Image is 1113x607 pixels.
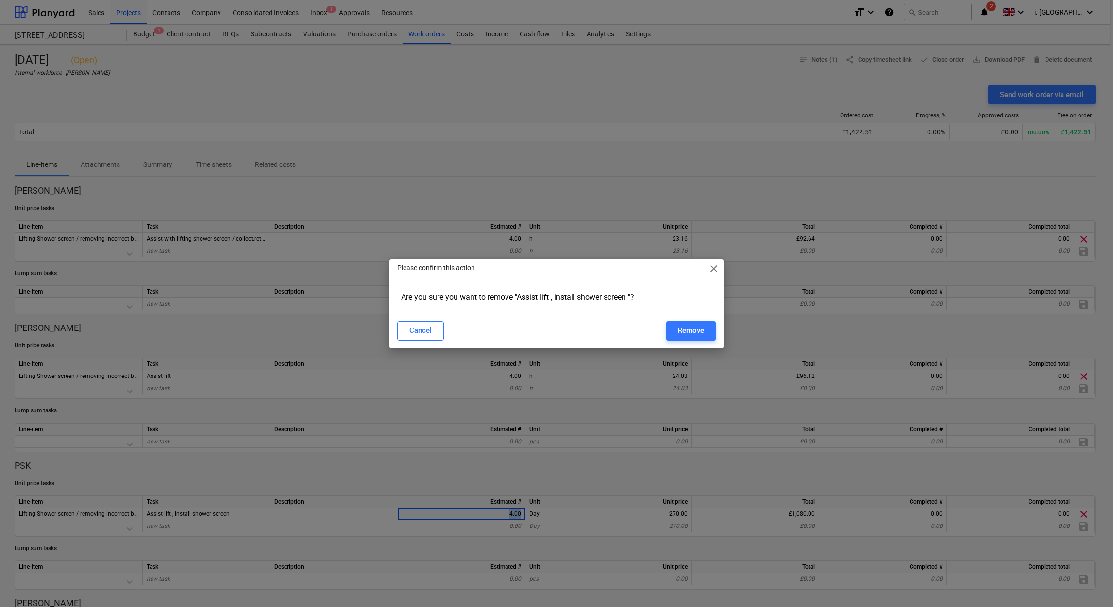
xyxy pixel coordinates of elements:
[397,289,716,306] div: Are you sure you want to remove "Assist lift , install shower screen "?
[1064,560,1113,607] iframe: Chat Widget
[409,324,432,337] div: Cancel
[708,263,720,275] span: close
[666,321,716,341] button: Remove
[397,321,444,341] button: Cancel
[397,263,475,273] p: Please confirm this action
[678,324,704,337] div: Remove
